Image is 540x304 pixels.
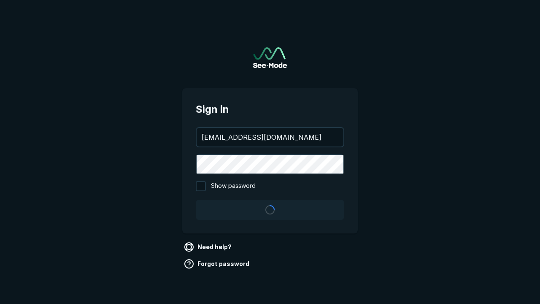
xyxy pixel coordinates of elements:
a: Need help? [182,240,235,254]
input: your@email.com [197,128,343,147]
a: Forgot password [182,257,253,271]
span: Sign in [196,102,344,117]
a: Go to sign in [253,47,287,68]
span: Show password [211,181,256,191]
img: See-Mode Logo [253,47,287,68]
